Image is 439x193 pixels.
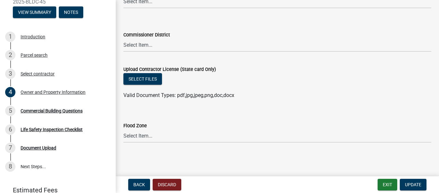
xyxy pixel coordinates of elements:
wm-modal-confirm: Notes [59,10,83,15]
div: 4 [5,87,15,97]
button: View Summary [13,6,56,18]
div: 3 [5,69,15,79]
label: Flood Zone [123,124,147,128]
label: Commissioner District [123,33,170,37]
span: Back [133,182,145,187]
button: Notes [59,6,83,18]
button: Update [400,179,426,190]
div: 5 [5,106,15,116]
wm-modal-confirm: Summary [13,10,56,15]
button: Select files [123,73,162,85]
div: 6 [5,124,15,135]
div: Document Upload [21,146,56,150]
button: Exit [378,179,397,190]
div: Owner and Property Information [21,90,85,94]
div: Introduction [21,34,45,39]
div: Parcel search [21,53,48,57]
div: Select contractor [21,72,55,76]
div: 8 [5,161,15,172]
div: 2 [5,50,15,60]
div: Life Safety Inspection Checklist [21,127,83,132]
div: 1 [5,32,15,42]
label: Upload Contractor License (State card Only) [123,67,216,72]
span: Valid Document Types: pdf,jpg,jpeg,png,doc,docx [123,92,234,98]
div: Commercial Building Questions [21,109,83,113]
div: 7 [5,143,15,153]
span: Update [405,182,421,187]
button: Discard [153,179,181,190]
button: Back [128,179,150,190]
